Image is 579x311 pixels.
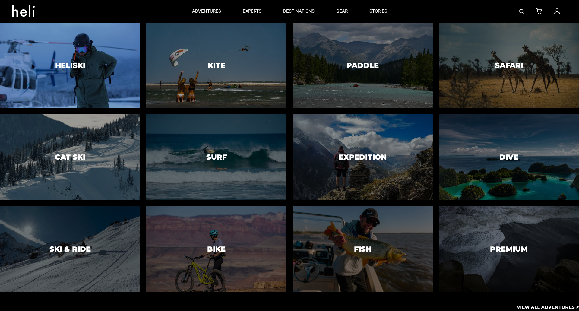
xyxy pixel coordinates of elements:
[207,245,226,253] h3: Bike
[354,245,372,253] h3: Fish
[495,62,523,69] h3: Safari
[519,9,524,14] img: search-bar-icon.svg
[339,153,387,161] h3: Expedition
[346,62,379,69] h3: Paddle
[243,8,261,14] p: experts
[499,153,518,161] h3: Dive
[490,245,528,253] h3: Premium
[283,8,315,14] p: destinations
[208,62,225,69] h3: Kite
[206,153,227,161] h3: Surf
[49,245,91,253] h3: Ski & Ride
[55,153,85,161] h3: Cat Ski
[439,206,579,292] a: PremiumPremium image
[192,8,221,14] p: adventures
[517,304,579,311] p: View All Adventures >
[55,62,85,69] h3: Heliski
